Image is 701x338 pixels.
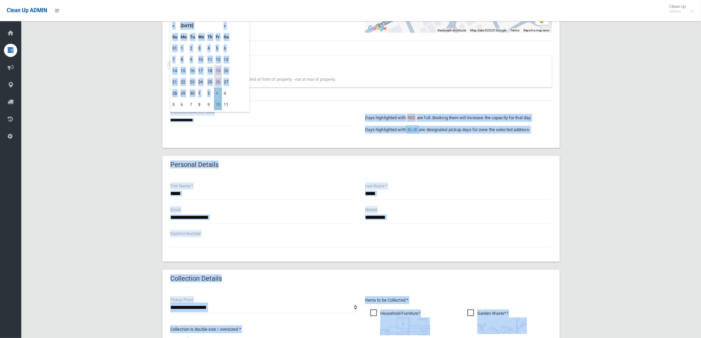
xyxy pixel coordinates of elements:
[670,9,686,14] small: Admin
[222,43,230,54] td: 6
[365,296,552,304] p: Items to be Collected *
[206,88,214,99] td: 2
[214,65,222,76] td: 19
[188,31,196,43] th: Tu
[206,43,214,54] td: 4
[222,88,230,99] td: 4
[477,317,527,334] img: 4fd8a5c772b2c999c83690221e5242e0.png
[367,24,389,33] a: Open this area in Google Maps (opens a new window)
[196,99,206,110] td: 8
[214,99,222,110] td: 10
[171,43,179,54] td: 31
[206,65,214,76] td: 18
[467,310,527,334] span: Garden Waste*
[188,77,335,82] span: Clean up material must be presented at front of property - not at rear of property
[407,127,417,132] span: BLUE
[162,158,227,171] header: Personal Details
[179,65,188,76] td: 15
[171,20,179,31] th: «
[214,76,222,88] td: 26
[206,99,214,110] td: 9
[188,88,196,99] td: 30
[222,76,230,88] td: 27
[188,99,196,110] td: 7
[171,65,179,76] td: 14
[196,31,206,43] th: We
[170,325,357,333] p: Collection is double size / oversized *
[179,88,188,99] td: 29
[666,4,693,14] span: Clean Up
[179,54,188,65] td: 8
[162,272,230,285] header: Collection Details
[179,31,188,43] th: Mo
[438,28,466,33] button: Keyboard shortcuts
[7,7,47,14] span: Clean Up ADMIN
[188,60,548,68] div: Note for
[206,76,214,88] td: 25
[188,43,196,54] td: 2
[214,54,222,65] td: 12
[171,54,179,65] td: 7
[179,43,188,54] td: 1
[523,28,550,32] a: Report a map error
[188,54,196,65] td: 9
[179,76,188,88] td: 22
[171,76,179,88] td: 21
[370,310,430,335] span: Household Furniture
[196,76,206,88] td: 24
[206,54,214,65] td: 11
[380,311,430,335] i: ?
[380,317,430,335] img: aa9efdbe659d29b613fca23ba79d85cb.png
[171,99,179,110] td: 5
[222,65,230,76] td: 20
[196,54,206,65] td: 10
[407,115,415,120] span: RED
[214,88,222,99] td: 3
[367,24,389,33] img: Google
[477,311,527,334] i: ?
[196,65,206,76] td: 17
[206,31,214,43] th: Th
[222,20,230,31] th: »
[510,28,519,32] a: Terms (opens in new tab)
[171,31,179,43] th: Su
[470,28,506,32] span: Map data ©2025 Google
[222,31,230,43] th: Sa
[179,99,188,110] td: 6
[196,43,206,54] td: 3
[188,65,196,76] td: 16
[365,126,552,134] p: Days highlighted with are designated pickup days for zone the selected address.
[171,88,179,99] td: 28
[365,114,552,122] p: Days highlighted with are full. Booking them will increase the capacity for that day.
[214,43,222,54] td: 5
[222,99,230,110] td: 11
[214,31,222,43] th: Fr
[222,54,230,65] td: 13
[196,88,206,99] td: 1
[188,76,196,88] td: 23
[179,20,222,31] th: [DATE]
